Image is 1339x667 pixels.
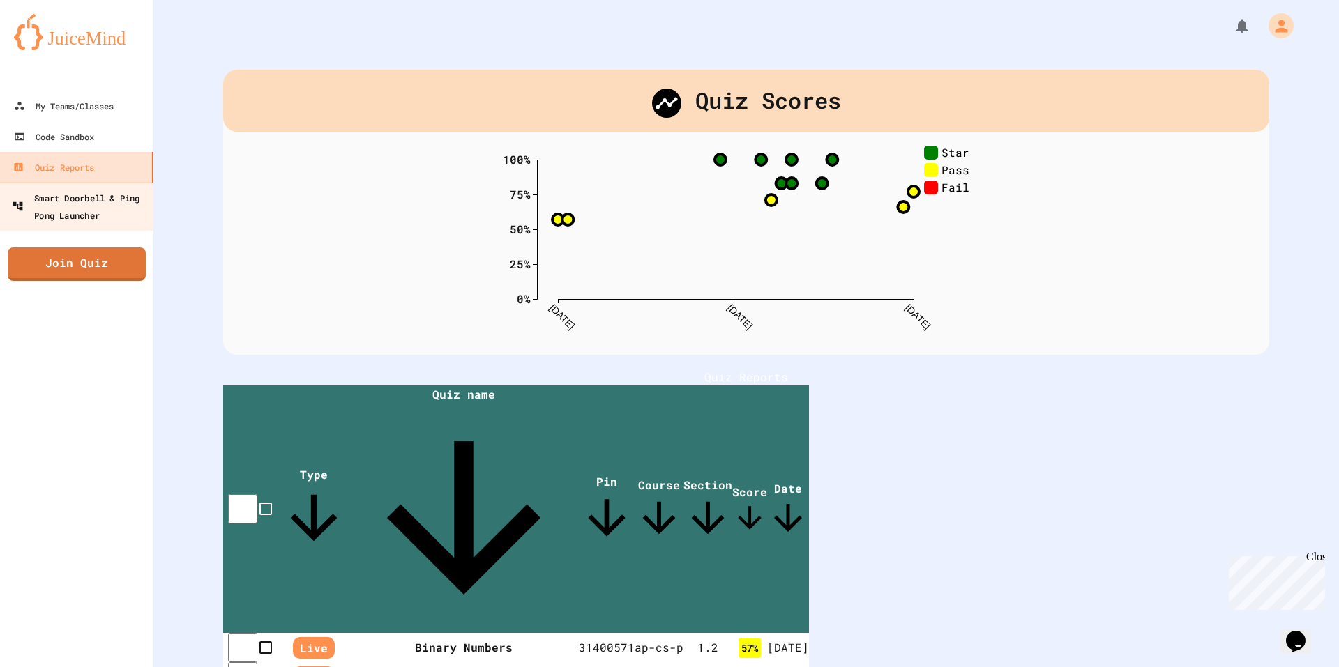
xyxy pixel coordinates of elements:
div: My Account [1254,10,1297,42]
text: 50% [510,221,531,236]
input: select all desserts [228,494,257,523]
span: Section [683,477,732,542]
div: 1 . 2 [683,639,732,656]
div: Quiz Reports [13,159,94,176]
div: Quiz Scores [223,70,1269,132]
text: 75% [510,186,531,201]
span: Live [293,637,335,659]
span: Pin [579,474,635,546]
text: Fail [941,179,969,194]
text: 100% [503,151,531,166]
div: Chat with us now!Close [6,6,96,89]
iframe: chat widget [1223,551,1325,610]
text: Star [941,144,969,159]
th: Binary Numbers [349,633,579,662]
text: [DATE] [903,302,932,331]
text: Pass [941,162,969,176]
text: 0% [517,291,531,305]
span: Course [635,477,683,542]
div: 57 % [739,638,761,658]
text: [DATE] [725,302,755,331]
a: Join Quiz [8,247,146,281]
div: ap-cs-p [635,639,683,656]
h1: Quiz Reports [223,369,1269,385]
td: [DATE] [767,633,809,662]
div: Smart Doorbell & Ping Pong Launcher [12,189,150,223]
text: [DATE] [547,302,577,331]
span: Quiz name [349,387,579,633]
div: My Teams/Classes [14,98,114,114]
text: 25% [510,256,531,270]
td: 31400571 [579,633,635,662]
iframe: chat widget [1280,611,1325,653]
span: Date [767,481,809,539]
div: Code Sandbox [14,128,94,145]
span: Score [732,484,767,535]
span: Type [279,467,349,553]
img: logo-orange.svg [14,14,139,50]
